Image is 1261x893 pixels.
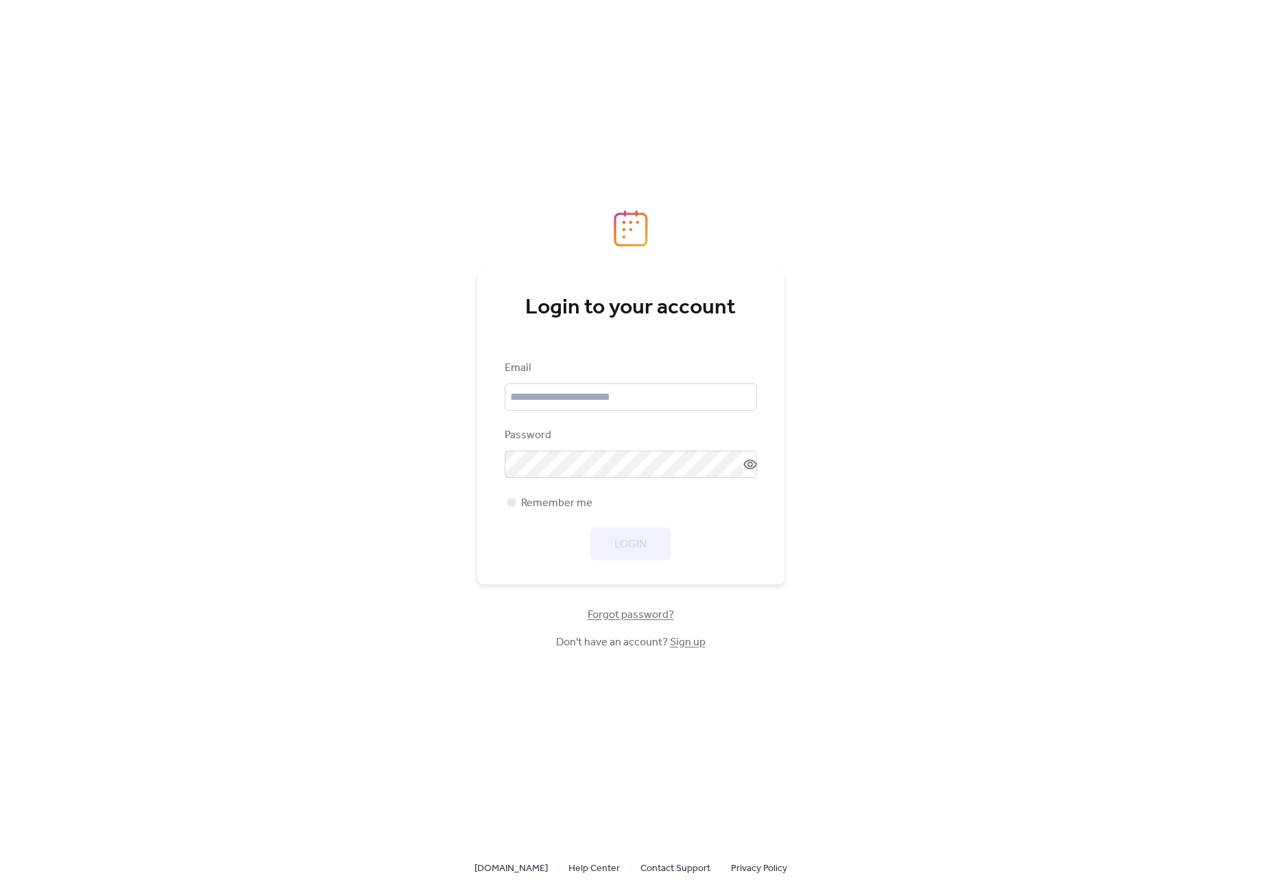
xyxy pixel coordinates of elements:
[568,859,620,877] a: Help Center
[521,495,592,512] span: Remember me
[588,611,674,619] a: Forgot password?
[556,634,706,651] span: Don't have an account?
[568,861,620,877] span: Help Center
[640,861,710,877] span: Contact Support
[640,859,710,877] a: Contact Support
[614,210,648,247] img: logo
[505,427,754,444] div: Password
[588,607,674,623] span: Forgot password?
[475,861,548,877] span: [DOMAIN_NAME]
[505,294,757,322] div: Login to your account
[731,859,787,877] a: Privacy Policy
[731,861,787,877] span: Privacy Policy
[670,632,706,653] a: Sign up
[505,360,754,377] div: Email
[475,859,548,877] a: [DOMAIN_NAME]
